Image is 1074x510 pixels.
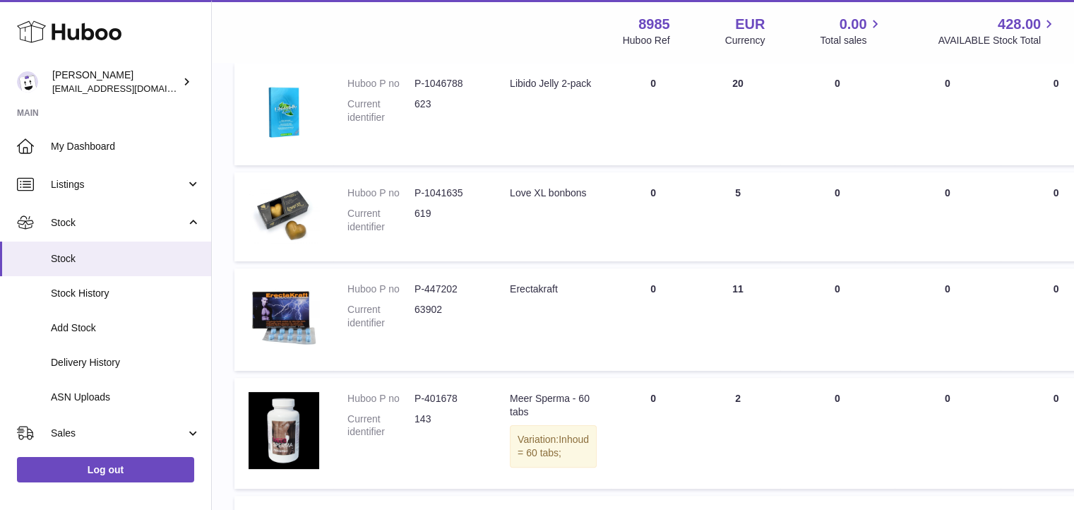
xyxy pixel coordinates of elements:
span: 428.00 [998,15,1041,34]
span: 0.00 [840,15,867,34]
img: product image [249,392,319,469]
td: 0 [895,378,1001,490]
div: Meer Sperma - 60 tabs [510,392,597,419]
td: 0 [611,63,696,165]
td: 0 [895,268,1001,371]
span: Delivery History [51,356,201,369]
span: My Dashboard [51,140,201,153]
dt: Current identifier [347,97,414,124]
span: Stock [51,216,186,230]
span: 0 [1054,283,1059,295]
a: Log out [17,457,194,482]
div: Libido Jelly 2-pack [510,77,597,90]
dt: Current identifier [347,207,414,234]
a: 0.00 Total sales [820,15,883,47]
td: 11 [696,268,780,371]
img: product image [249,77,319,148]
span: Stock History [51,287,201,300]
div: Currency [725,34,765,47]
dt: Huboo P no [347,77,414,90]
dt: Huboo P no [347,283,414,296]
td: 0 [780,378,895,490]
td: 2 [696,378,780,490]
strong: EUR [735,15,765,34]
td: 0 [780,63,895,165]
dd: P-447202 [414,283,482,296]
span: Add Stock [51,321,201,335]
span: [EMAIL_ADDRESS][DOMAIN_NAME] [52,83,208,94]
dt: Huboo P no [347,186,414,200]
td: 0 [611,172,696,261]
div: Variation: [510,425,597,468]
dd: 63902 [414,303,482,330]
img: product image [249,186,319,244]
td: 0 [611,268,696,371]
dd: P-1041635 [414,186,482,200]
td: 0 [895,172,1001,261]
td: 0 [780,172,895,261]
dt: Current identifier [347,413,414,439]
dd: P-401678 [414,392,482,405]
td: 20 [696,63,780,165]
td: 0 [611,378,696,490]
dd: 619 [414,207,482,234]
span: 0 [1054,187,1059,198]
dd: 143 [414,413,482,439]
img: product image [249,283,319,353]
dt: Huboo P no [347,392,414,405]
span: ASN Uploads [51,391,201,404]
img: info@dehaanlifestyle.nl [17,71,38,93]
span: AVAILABLE Stock Total [938,34,1057,47]
span: Stock [51,252,201,266]
span: Total sales [820,34,883,47]
td: 0 [895,63,1001,165]
span: 0 [1054,393,1059,404]
a: 428.00 AVAILABLE Stock Total [938,15,1057,47]
dt: Current identifier [347,303,414,330]
td: 0 [780,268,895,371]
span: 0 [1054,78,1059,89]
dd: 623 [414,97,482,124]
div: Erectakraft [510,283,597,296]
strong: 8985 [638,15,670,34]
dd: P-1046788 [414,77,482,90]
td: 5 [696,172,780,261]
div: [PERSON_NAME] [52,69,179,95]
div: Love XL bonbons [510,186,597,200]
span: Sales [51,427,186,440]
div: Huboo Ref [623,34,670,47]
span: Listings [51,178,186,191]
